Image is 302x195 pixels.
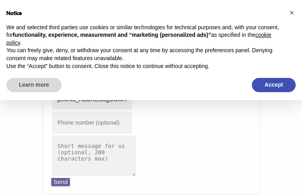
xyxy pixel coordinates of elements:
[6,32,271,46] a: cookie policy
[289,8,294,17] span: ×
[6,47,283,62] p: You can freely give, deny, or withdraw your consent at any time by accessing the preferences pane...
[6,78,62,92] button: Learn more
[51,111,133,134] input: Phone number (optional)
[6,62,283,70] p: Use the “Accept” button to consent. Close this notice to continue without accepting.
[285,6,298,19] button: Close this notice
[6,9,283,17] h2: Notice
[51,178,70,186] button: Send
[252,78,296,92] button: Accept
[6,24,283,47] p: We and selected third parties use cookies or similar technologies for technical purposes and, wit...
[13,32,211,38] strong: functionality, experience, measurement and “marketing (personalized ads)”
